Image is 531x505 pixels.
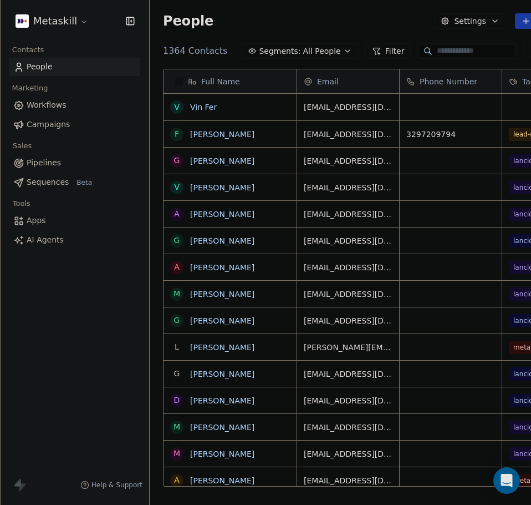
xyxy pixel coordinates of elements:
[190,370,254,378] a: [PERSON_NAME]
[175,128,179,140] div: F
[304,155,392,166] span: [EMAIL_ADDRESS][DOMAIN_NAME]
[174,395,180,406] div: D
[406,129,495,140] span: 3297209794
[8,138,37,154] span: Sales
[91,481,142,489] span: Help & Support
[420,76,477,87] span: Phone Number
[434,13,506,29] button: Settings
[190,183,254,192] a: [PERSON_NAME]
[297,69,399,93] div: Email
[27,215,46,226] span: Apps
[190,290,254,299] a: [PERSON_NAME]
[73,177,95,188] span: Beta
[9,154,140,172] a: Pipelines
[174,181,180,193] div: V
[174,102,180,113] div: V
[400,69,502,93] div: Phone Number
[173,288,180,300] div: M
[163,13,213,29] span: People
[7,42,49,58] span: Contacts
[9,115,140,134] a: Campaigns
[9,58,140,76] a: People
[304,342,392,353] span: [PERSON_NAME][EMAIL_ADDRESS][PERSON_NAME][DOMAIN_NAME]
[7,80,53,97] span: Marketing
[173,421,180,433] div: M
[190,343,254,352] a: [PERSON_NAME]
[317,76,339,87] span: Email
[33,14,77,28] span: Metaskill
[304,235,392,246] span: [EMAIL_ADDRESS][DOMAIN_NAME]
[163,44,227,58] span: 1364 Contacts
[27,157,61,169] span: Pipelines
[304,289,392,300] span: [EMAIL_ADDRESS][DOMAIN_NAME]
[190,476,254,485] a: [PERSON_NAME]
[304,448,392,459] span: [EMAIL_ADDRESS][DOMAIN_NAME]
[304,209,392,220] span: [EMAIL_ADDRESS][DOMAIN_NAME]
[164,69,297,93] div: Full Name
[493,467,520,494] div: Open Intercom Messenger
[164,94,297,487] div: grid
[173,448,180,459] div: M
[304,422,392,433] span: [EMAIL_ADDRESS][DOMAIN_NAME]
[190,103,217,112] a: Vin Fer
[304,129,392,140] span: [EMAIL_ADDRESS][DOMAIN_NAME]
[190,130,254,139] a: [PERSON_NAME]
[304,182,392,193] span: [EMAIL_ADDRESS][DOMAIN_NAME]
[27,234,64,246] span: AI Agents
[190,423,254,432] a: [PERSON_NAME]
[190,450,254,458] a: [PERSON_NAME]
[304,475,392,486] span: [EMAIL_ADDRESS][DOMAIN_NAME]
[16,14,29,28] img: AVATAR%20METASKILL%20-%20Colori%20Positivo.png
[174,208,180,220] div: A
[9,96,140,114] a: Workflows
[9,211,140,230] a: Apps
[27,61,53,73] span: People
[9,231,140,249] a: AI Agents
[9,173,140,191] a: SequencesBeta
[27,99,67,111] span: Workflows
[304,102,392,113] span: [EMAIL_ADDRESS][DOMAIN_NAME]
[304,395,392,406] span: [EMAIL_ADDRESS][DOMAIN_NAME]
[174,315,180,326] div: G
[190,210,254,219] a: [PERSON_NAME]
[8,195,35,212] span: Tools
[174,474,180,486] div: A
[27,176,69,188] span: Sequences
[304,368,392,380] span: [EMAIL_ADDRESS][DOMAIN_NAME]
[190,316,254,325] a: [PERSON_NAME]
[304,315,392,326] span: [EMAIL_ADDRESS][DOMAIN_NAME]
[201,76,240,87] span: Full Name
[174,261,180,273] div: A
[365,43,411,59] button: Filter
[259,46,300,57] span: Segments:
[80,481,142,489] a: Help & Support
[190,396,254,405] a: [PERSON_NAME]
[174,235,180,246] div: G
[303,46,340,57] span: All People
[304,262,392,273] span: [EMAIL_ADDRESS][DOMAIN_NAME]
[175,341,179,353] div: L
[174,155,180,166] div: G
[190,263,254,272] a: [PERSON_NAME]
[190,236,254,245] a: [PERSON_NAME]
[13,12,91,31] button: Metaskill
[27,119,70,130] span: Campaigns
[174,368,180,380] div: G
[190,156,254,165] a: [PERSON_NAME]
